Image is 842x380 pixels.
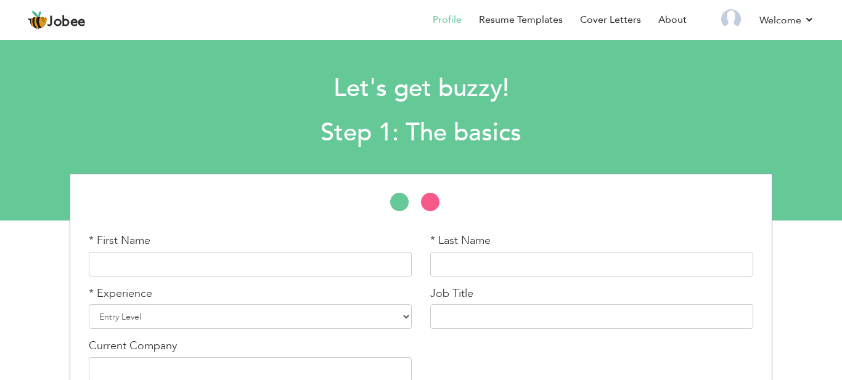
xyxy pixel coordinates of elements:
span: Jobee [47,15,86,29]
label: * Last Name [430,233,491,249]
img: jobee.io [28,10,47,30]
label: * Experience [89,286,152,302]
label: * First Name [89,233,150,249]
img: Profile Img [721,9,741,29]
a: About [658,13,687,27]
h1: Let's get buzzy! [115,73,728,105]
a: Welcome [759,13,814,28]
a: Cover Letters [580,13,641,27]
h2: Step 1: The basics [115,117,728,149]
a: Jobee [28,10,86,30]
label: Current Company [89,338,177,354]
label: Job Title [430,286,473,302]
a: Profile [433,13,462,27]
a: Resume Templates [479,13,563,27]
